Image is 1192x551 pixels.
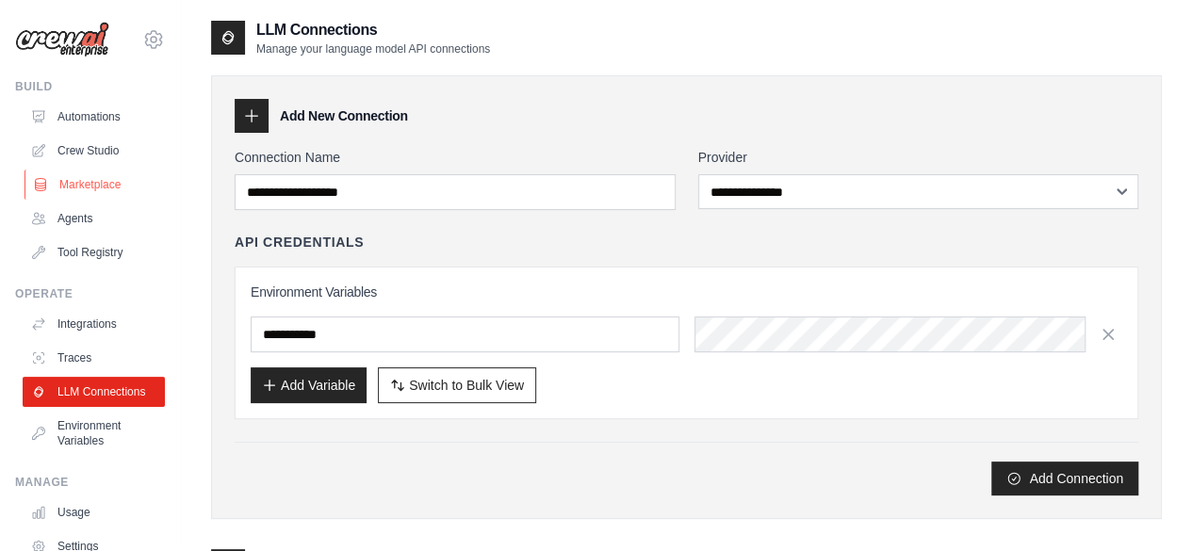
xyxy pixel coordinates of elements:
h2: LLM Connections [256,19,490,41]
label: Connection Name [235,148,676,167]
h3: Add New Connection [280,106,408,125]
button: Add Connection [991,462,1138,495]
a: Usage [23,497,165,527]
a: Tool Registry [23,237,165,267]
a: Marketplace [24,170,167,200]
a: Environment Variables [23,411,165,456]
p: Manage your language model API connections [256,41,490,57]
a: Integrations [23,309,165,339]
a: Crew Studio [23,136,165,166]
button: Switch to Bulk View [378,367,536,403]
img: Logo [15,22,109,57]
a: Automations [23,102,165,132]
button: Add Variable [251,367,367,403]
a: LLM Connections [23,377,165,407]
a: Traces [23,343,165,373]
span: Switch to Bulk View [409,376,524,395]
h3: Environment Variables [251,283,1122,301]
a: Agents [23,203,165,234]
div: Build [15,79,165,94]
h4: API Credentials [235,233,364,251]
div: Manage [15,475,165,490]
div: Operate [15,286,165,301]
label: Provider [698,148,1139,167]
